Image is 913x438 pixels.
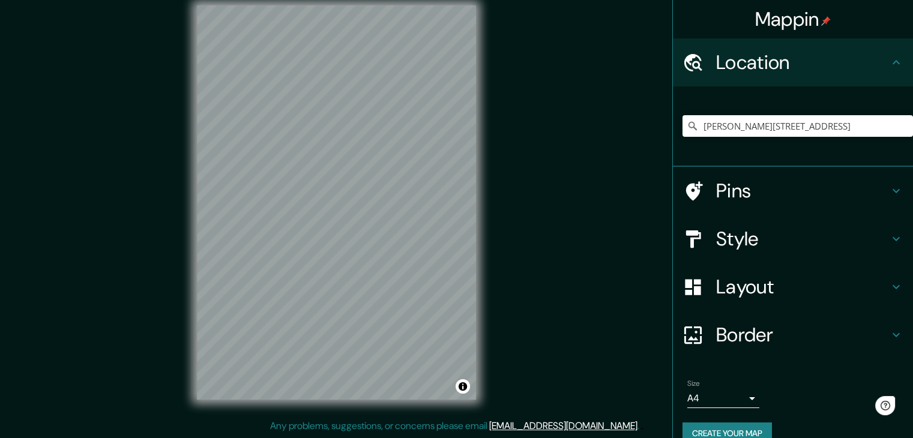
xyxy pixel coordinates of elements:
[673,311,913,359] div: Border
[197,5,476,400] canvas: Map
[716,179,889,203] h4: Pins
[716,275,889,299] h4: Layout
[673,38,913,86] div: Location
[687,379,700,389] label: Size
[673,215,913,263] div: Style
[716,50,889,74] h4: Location
[641,419,643,433] div: .
[489,419,637,432] a: [EMAIL_ADDRESS][DOMAIN_NAME]
[687,389,759,408] div: A4
[270,419,639,433] p: Any problems, suggestions, or concerns please email .
[716,323,889,347] h4: Border
[821,16,831,26] img: pin-icon.png
[639,419,641,433] div: .
[673,167,913,215] div: Pins
[755,7,831,31] h4: Mappin
[456,379,470,394] button: Toggle attribution
[716,227,889,251] h4: Style
[806,391,900,425] iframe: Help widget launcher
[682,115,913,137] input: Pick your city or area
[673,263,913,311] div: Layout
